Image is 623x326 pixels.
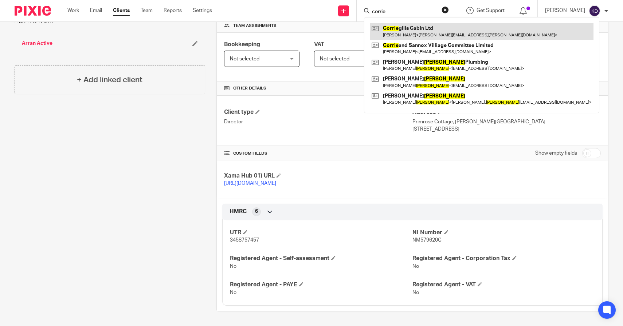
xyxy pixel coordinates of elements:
span: No [230,264,236,269]
span: VAT [314,41,324,47]
a: Reports [164,7,182,14]
p: Linked clients [15,19,205,25]
button: Clear [442,6,449,13]
a: Email [90,7,102,14]
a: Work [67,7,79,14]
label: Show empty fields [535,150,577,157]
span: HMRC [230,208,247,215]
span: Not selected [230,56,259,61]
span: Bookkeeping [224,41,260,47]
p: Primrose Cottage, [PERSON_NAME][GEOGRAPHIC_DATA] [412,118,601,126]
a: Arran Active [22,40,52,47]
span: Not selected [320,56,349,61]
p: Director [224,118,412,126]
p: [PERSON_NAME] [545,7,585,14]
h4: + Add linked client [77,74,142,86]
a: Settings [193,7,212,14]
span: Team assignments [233,23,277,29]
h4: Registered Agent - Self-assessment [230,255,412,262]
span: 6 [255,208,258,215]
span: No [412,264,419,269]
img: svg%3E [589,5,600,17]
span: 3458757457 [230,238,259,243]
h4: CUSTOM FIELDS [224,151,412,156]
p: [STREET_ADDRESS] [412,126,601,133]
h4: Registered Agent - PAYE [230,281,412,289]
span: NM579620C [412,238,442,243]
h4: Client type [224,108,412,116]
h4: Registered Agent - Corporation Tax [412,255,595,262]
h4: UTR [230,229,412,236]
span: Get Support [477,8,505,13]
img: Pixie [15,6,51,16]
h4: Registered Agent - VAT [412,281,595,289]
a: [URL][DOMAIN_NAME] [224,181,276,186]
a: Team [141,7,153,14]
span: No [230,290,236,295]
h4: Xama Hub 01) URL [224,172,412,180]
span: No [412,290,419,295]
input: Search [371,9,437,15]
h4: NI Number [412,229,595,236]
span: Other details [233,86,266,91]
a: Clients [113,7,130,14]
